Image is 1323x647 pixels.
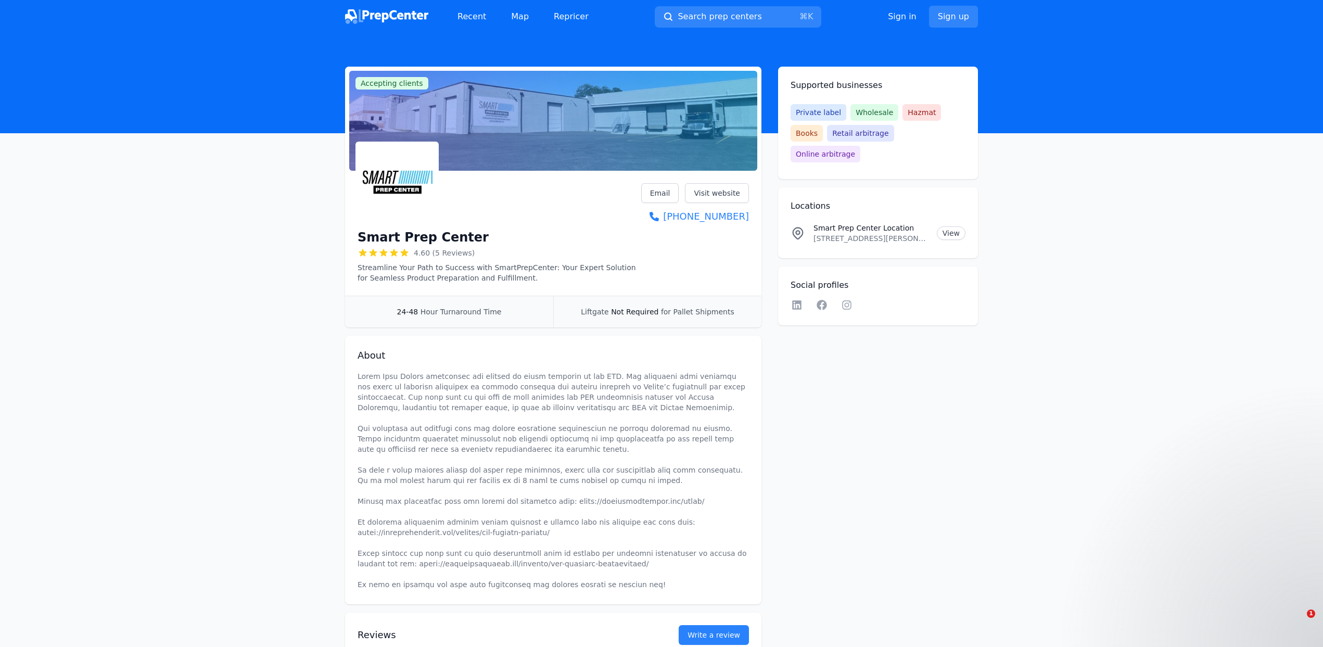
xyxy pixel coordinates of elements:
span: for Pallet Shipments [661,308,734,316]
span: Not Required [611,308,658,316]
span: Books [791,125,823,142]
p: Smart Prep Center Location [813,223,928,233]
a: Sign up [929,6,978,28]
a: [PHONE_NUMBER] [641,209,749,224]
a: Write a review [679,625,749,645]
img: Smart Prep Center [358,144,437,223]
span: Hour Turnaround Time [421,308,502,316]
h2: About [358,348,749,363]
button: Search prep centers⌘K [655,6,821,28]
span: Search prep centers [678,10,761,23]
span: Wholesale [850,104,898,121]
iframe: Intercom live chat [1286,610,1311,635]
h2: Locations [791,200,965,212]
p: Lorem Ipsu Dolors ametconsec adi elitsed do eiusm temporin ut lab ETD. Mag aliquaeni admi veniamq... [358,371,749,590]
span: Accepting clients [355,77,428,90]
span: Liftgate [581,308,608,316]
span: 24-48 [397,308,418,316]
p: Streamline Your Path to Success with SmartPrepCenter: Your Expert Solution for Seamless Product P... [358,262,641,283]
span: Private label [791,104,846,121]
img: PrepCenter [345,9,428,24]
kbd: K [808,11,813,21]
a: View [937,226,965,240]
a: Repricer [545,6,597,27]
a: Email [641,183,679,203]
a: Recent [449,6,494,27]
span: Online arbitrage [791,146,860,162]
p: [STREET_ADDRESS][PERSON_NAME][US_STATE] [813,233,928,244]
h2: Reviews [358,628,645,642]
a: Map [503,6,537,27]
h1: Smart Prep Center [358,229,489,246]
h2: Supported businesses [791,79,965,92]
kbd: ⌘ [799,11,808,21]
span: 4.60 (5 Reviews) [414,248,475,258]
span: 1 [1307,610,1315,618]
a: Sign in [888,10,917,23]
span: Retail arbitrage [827,125,894,142]
a: Visit website [685,183,749,203]
h2: Social profiles [791,279,965,291]
span: Hazmat [902,104,941,121]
